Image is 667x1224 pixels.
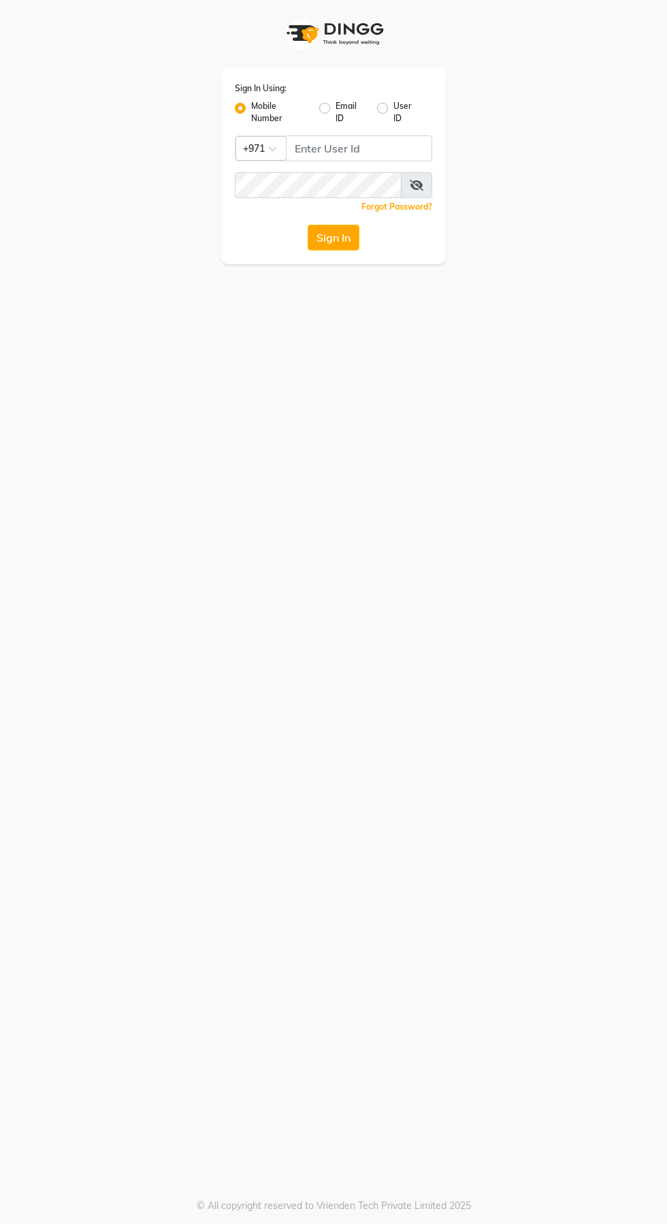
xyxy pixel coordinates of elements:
label: Email ID [336,100,366,125]
input: Username [286,135,432,161]
a: Forgot Password? [361,202,432,212]
label: Mobile Number [251,100,308,125]
label: Sign In Using: [235,82,287,95]
img: logo1.svg [279,14,388,54]
label: User ID [393,100,421,125]
input: Username [235,172,402,198]
button: Sign In [308,225,359,251]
